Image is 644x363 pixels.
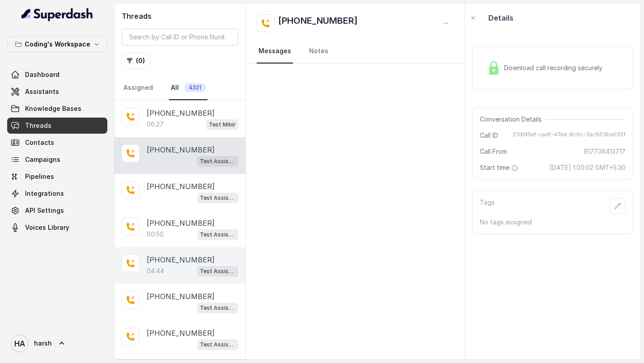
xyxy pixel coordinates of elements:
a: harsh [7,331,107,356]
span: Conversation Details [480,115,545,124]
text: HA [14,339,25,348]
span: [DATE] 1:00:02 GMT+5:30 [550,163,626,172]
span: Integrations [25,189,64,198]
p: Tags [480,198,495,214]
p: [PHONE_NUMBER] [147,328,215,338]
span: Call ID [480,131,498,140]
span: Start time [480,163,520,172]
p: 00:50 [147,230,164,239]
p: [PHONE_NUMBER] [147,218,215,228]
a: API Settings [7,203,107,219]
a: Pipelines [7,169,107,185]
span: Contacts [25,138,54,147]
nav: Tabs [122,76,238,100]
p: [PHONE_NUMBER] [147,291,215,302]
a: Knowledge Bases [7,101,107,117]
p: Test Assistant-3 [200,267,236,276]
nav: Tabs [257,39,454,63]
span: Threads [25,121,51,130]
p: Details [488,13,513,23]
button: Coding's Workspace [7,36,107,52]
p: Test Assistant-3 [200,157,236,166]
p: Test Assistant-3 [200,340,236,349]
a: Assistants [7,84,107,100]
button: (0) [122,53,150,69]
a: Messages [257,39,293,63]
p: 04:44 [147,266,164,275]
h2: Threads [122,11,238,21]
span: 4321 [184,83,206,92]
span: API Settings [25,206,64,215]
img: Lock Icon [487,61,500,75]
h2: [PHONE_NUMBER] [278,14,358,32]
span: Campaigns [25,155,60,164]
p: No tags assigned [480,218,626,227]
a: Notes [307,39,330,63]
span: 27df45ef-cadf-47e4-8c6c-3ac663be032f [513,131,626,140]
a: Threads [7,118,107,134]
p: [PHONE_NUMBER] [147,108,215,118]
span: harsh [34,339,52,348]
p: [PHONE_NUMBER] [147,181,215,192]
span: Download call recording securely [504,63,606,72]
input: Search by Call ID or Phone Number [122,29,238,46]
a: Campaigns [7,152,107,168]
p: Coding's Workspace [25,39,90,50]
span: Dashboard [25,70,59,79]
span: 917736413717 [584,147,626,156]
a: Assigned [122,76,155,100]
p: Test Assistant-3 [200,230,236,239]
p: Test Assistant-3 [200,194,236,203]
span: Call From [480,147,507,156]
p: [PHONE_NUMBER] [147,254,215,265]
span: Pipelines [25,172,54,181]
a: Contacts [7,135,107,151]
img: light.svg [21,7,93,21]
p: [PHONE_NUMBER] [147,144,215,155]
a: All4321 [169,76,208,100]
a: Dashboard [7,67,107,83]
a: Integrations [7,186,107,202]
p: Test Mihir [209,120,236,129]
span: Voices Library [25,223,69,232]
span: Assistants [25,87,59,96]
a: Voices Library [7,219,107,236]
p: 06:27 [147,120,164,129]
p: Test Assistant-3 [200,304,236,312]
span: Knowledge Bases [25,104,81,113]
